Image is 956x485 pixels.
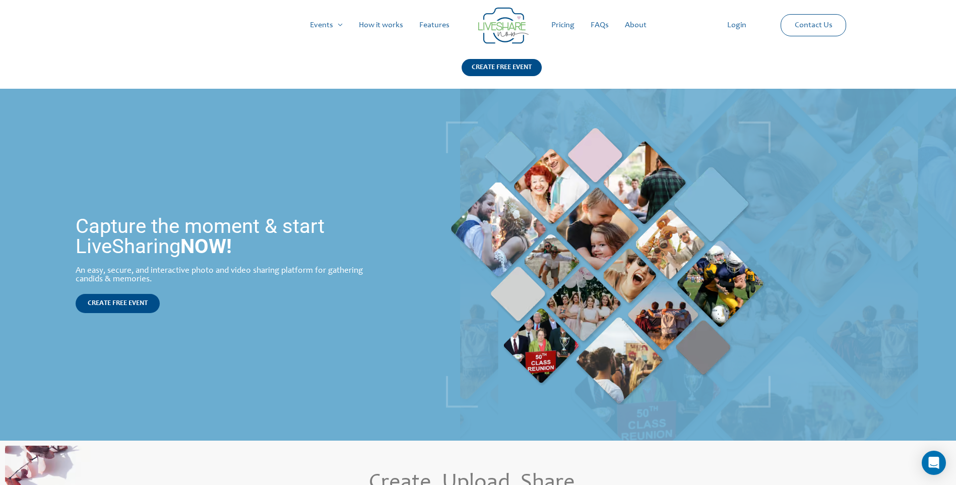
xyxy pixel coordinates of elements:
nav: Site Navigation [18,9,938,41]
img: Group 14 | Live Photo Slideshow for Events | Create Free Events Album for Any Occasion [478,8,529,44]
a: Pricing [543,9,583,41]
a: CREATE FREE EVENT [462,59,542,89]
a: Contact Us [787,15,841,36]
h1: Capture the moment & start LiveSharing [76,216,381,257]
a: CREATE FREE EVENT [76,294,160,313]
strong: NOW! [180,234,232,258]
a: How it works [351,9,411,41]
div: Open Intercom Messenger [922,451,946,475]
span: CREATE FREE EVENT [88,300,148,307]
img: home_banner_pic | Live Photo Slideshow for Events | Create Free Events Album for Any Occasion [446,122,771,408]
a: Login [719,9,754,41]
a: Events [302,9,351,41]
a: About [617,9,655,41]
a: Features [411,9,458,41]
div: CREATE FREE EVENT [462,59,542,76]
div: An easy, secure, and interactive photo and video sharing platform for gathering candids & memories. [76,267,381,284]
a: FAQs [583,9,617,41]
